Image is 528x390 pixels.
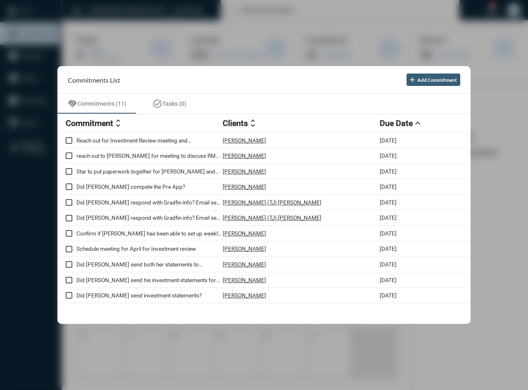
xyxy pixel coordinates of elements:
[76,199,223,206] p: Did [PERSON_NAME] respond with Gradfin info? Email sent 4/21
[113,118,123,128] mat-icon: unfold_more
[380,137,397,144] p: [DATE]
[76,277,223,283] p: Did [PERSON_NAME] send his investment statements for review?
[223,261,266,268] p: [PERSON_NAME]
[380,277,397,283] p: [DATE]
[67,99,77,109] mat-icon: handshake
[76,261,223,268] p: Did [PERSON_NAME] send both her statements to complete the RCT and transfer forms? SEE NOTES
[77,100,126,107] span: Commitments (11)
[223,152,266,159] p: [PERSON_NAME]
[66,119,113,128] h2: Commitment
[248,118,258,128] mat-icon: unfold_more
[380,292,397,299] p: [DATE]
[223,277,266,283] p: [PERSON_NAME]
[76,292,223,299] p: Did [PERSON_NAME] send investment statements?
[76,152,223,159] p: reach out to [PERSON_NAME] for meeting to discuss RMD's and JT account
[408,76,416,84] mat-icon: add
[380,152,397,159] p: [DATE]
[223,119,248,128] h2: Clients
[76,245,223,252] p: Schedule meeting for April for Investment review
[68,76,120,84] h2: Commitments List
[76,214,223,221] p: Did [PERSON_NAME] respond with Gradfin info? Email sent 4/21
[76,183,223,190] p: Did [PERSON_NAME] compete the Pre App?
[76,168,223,175] p: Star to put paperwork together for [PERSON_NAME] and [PERSON_NAME] to put 2003 and 2206 WL polici...
[223,183,266,190] p: [PERSON_NAME]
[152,99,162,109] mat-icon: task_alt
[380,168,397,175] p: [DATE]
[380,199,397,206] p: [DATE]
[223,199,321,206] p: [PERSON_NAME] (TJ) [PERSON_NAME]
[380,183,397,190] p: [DATE]
[223,292,266,299] p: [PERSON_NAME]
[76,137,223,144] p: Reach out for Investment Review meeting and [PERSON_NAME] RMD from Allianz annuity
[380,214,397,221] p: [DATE]
[162,100,186,107] span: Tasks (0)
[76,230,223,237] p: Confirm if [PERSON_NAME] has been able to set up weekly investments to her IRA. If not, start the...
[380,245,397,252] p: [DATE]
[223,245,266,252] p: [PERSON_NAME]
[407,74,460,86] button: Add Commitment
[380,119,413,128] h2: Due Date
[380,261,397,268] p: [DATE]
[223,230,266,237] p: [PERSON_NAME]
[380,230,397,237] p: [DATE]
[223,214,321,221] p: [PERSON_NAME] (TJ) [PERSON_NAME]
[413,118,423,128] mat-icon: expand_less
[223,168,266,175] p: [PERSON_NAME]
[223,137,266,144] p: [PERSON_NAME]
